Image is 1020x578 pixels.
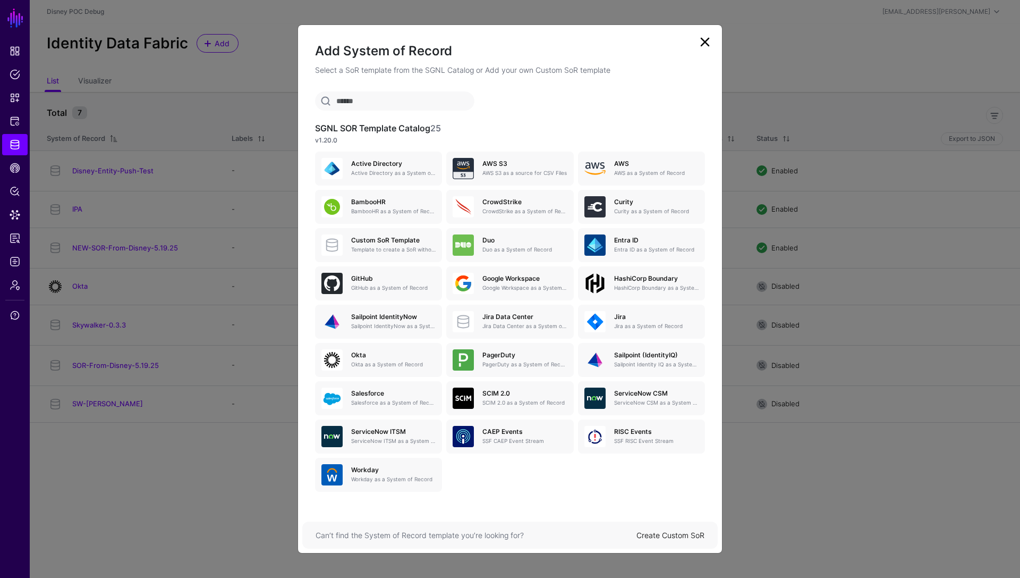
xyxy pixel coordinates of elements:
h5: Active Directory [351,160,436,167]
p: BambooHR as a System of Record [351,207,436,215]
img: svg+xml;base64,PHN2ZyB3aWR0aD0iNjQiIGhlaWdodD0iNjQiIHZpZXdCb3g9IjAgMCA2NCA2NCIgZmlsbD0ibm9uZSIgeG... [321,349,343,371]
h5: ServiceNow CSM [614,390,699,397]
img: svg+xml;base64,PHN2ZyB3aWR0aD0iNjQiIGhlaWdodD0iNjQiIHZpZXdCb3g9IjAgMCA2NCA2NCIgZmlsbD0ibm9uZSIgeG... [321,426,343,447]
h5: Duo [482,237,567,244]
p: Entra ID as a System of Record [614,246,699,254]
img: svg+xml;base64,PHN2ZyB3aWR0aD0iNjQiIGhlaWdodD0iNjQiIHZpZXdCb3g9IjAgMCA2NCA2NCIgZmlsbD0ibm9uZSIgeG... [321,464,343,485]
h5: AWS S3 [482,160,567,167]
img: svg+xml;base64,PHN2ZyB3aWR0aD0iNjQiIGhlaWdodD0iNjQiIHZpZXdCb3g9IjAgMCA2NCA2NCIgZmlsbD0ibm9uZSIgeG... [321,273,343,294]
p: SSF CAEP Event Stream [482,437,567,445]
p: Okta as a System of Record [351,361,436,368]
p: Active Directory as a System of Record [351,169,436,177]
h5: Google Workspace [482,275,567,282]
a: Sailpoint IdentityNowSailpoint IdentityNow as a System of Record [315,305,442,339]
h5: RISC Events [614,428,699,435]
a: CrowdStrikeCrowdStrike as a System of Record [446,190,573,224]
h5: Sailpoint (IdentityIQ) [614,351,699,359]
p: Sailpoint IdentityNow as a System of Record [351,322,436,330]
a: CAEP EventsSSF CAEP Event Stream [446,420,573,454]
img: svg+xml;base64,PHN2ZyB4bWxucz0iaHR0cDovL3d3dy53My5vcmcvMjAwMC9zdmciIHdpZHRoPSIxMDBweCIgaGVpZ2h0PS... [584,273,606,294]
a: AWSAWS as a System of Record [578,152,705,186]
h3: SGNL SOR Template Catalog [315,123,705,133]
img: svg+xml;base64,PHN2ZyB3aWR0aD0iNjQiIGhlaWdodD0iNjQiIHZpZXdCb3g9IjAgMCA2NCA2NCIgZmlsbD0ibm9uZSIgeG... [321,311,343,332]
a: Entra IDEntra ID as a System of Record [578,228,705,262]
img: svg+xml;base64,PHN2ZyB3aWR0aD0iNjQiIGhlaWdodD0iNjQiIHZpZXdCb3g9IjAgMCA2NCA2NCIgZmlsbD0ibm9uZSIgeG... [453,426,474,447]
a: SalesforceSalesforce as a System of Record [315,381,442,415]
img: svg+xml;base64,PHN2ZyB3aWR0aD0iNjQiIGhlaWdodD0iNjQiIHZpZXdCb3g9IjAgMCA2NCA2NCIgZmlsbD0ibm9uZSIgeG... [453,349,474,371]
img: svg+xml;base64,PHN2ZyB4bWxucz0iaHR0cDovL3d3dy53My5vcmcvMjAwMC9zdmciIHhtbG5zOnhsaW5rPSJodHRwOi8vd3... [584,158,606,179]
p: PagerDuty as a System of Record [482,361,567,368]
h5: HashiCorp Boundary [614,275,699,282]
h5: Sailpoint IdentityNow [351,313,436,321]
p: Jira Data Center as a System of Record [482,322,567,330]
p: ServiceNow CSM as a System of Record [614,399,699,407]
a: Sailpoint (IdentityIQ)Sailpoint Identity IQ as a System of Record [578,343,705,377]
img: svg+xml;base64,PHN2ZyB3aWR0aD0iNjQiIGhlaWdodD0iNjQiIHZpZXdCb3g9IjAgMCA2NCA2NCIgZmlsbD0ibm9uZSIgeG... [453,234,474,256]
p: Template to create a SoR without any entities, attributes or relationships. Once created, you can... [351,246,436,254]
span: 25 [430,123,441,133]
p: Workday as a System of Record [351,475,436,483]
h5: SCIM 2.0 [482,390,567,397]
h2: Add System of Record [315,42,705,60]
h5: Workday [351,466,436,474]
p: Google Workspace as a System of Record [482,284,567,292]
div: Can’t find the System of Record template you’re looking for? [316,530,636,541]
h5: CrowdStrike [482,198,567,206]
p: CrowdStrike as a System of Record [482,207,567,215]
h5: ServiceNow ITSM [351,428,436,435]
h5: Entra ID [614,237,699,244]
h5: GitHub [351,275,436,282]
a: PagerDutyPagerDuty as a System of Record [446,343,573,377]
p: Select a SoR template from the SGNL Catalog or Add your own Custom SoR template [315,64,705,76]
a: Create Custom SoR [636,531,704,540]
a: Google WorkspaceGoogle Workspace as a System of Record [446,266,573,300]
a: ServiceNow ITSMServiceNow ITSM as a System of Record [315,420,442,454]
a: HashiCorp BoundaryHashiCorp Boundary as a System of Record [578,266,705,300]
img: svg+xml;base64,PHN2ZyB3aWR0aD0iNjQiIGhlaWdodD0iNjQiIHZpZXdCb3g9IjAgMCA2NCA2NCIgZmlsbD0ibm9uZSIgeG... [321,388,343,409]
a: CurityCurity as a System of Record [578,190,705,224]
h5: BambooHR [351,198,436,206]
img: svg+xml;base64,PHN2ZyB3aWR0aD0iNjQiIGhlaWdodD0iNjQiIHZpZXdCb3g9IjAgMCA2NCA2NCIgZmlsbD0ibm9uZSIgeG... [584,196,606,217]
h5: CAEP Events [482,428,567,435]
img: svg+xml;base64,PHN2ZyB3aWR0aD0iNjQiIGhlaWdodD0iNjQiIHZpZXdCb3g9IjAgMCA2NCA2NCIgZmlsbD0ibm9uZSIgeG... [321,158,343,179]
p: ServiceNow ITSM as a System of Record [351,437,436,445]
img: svg+xml;base64,PHN2ZyB3aWR0aD0iNjQiIGhlaWdodD0iNjQiIHZpZXdCb3g9IjAgMCA2NCA2NCIgZmlsbD0ibm9uZSIgeG... [453,273,474,294]
h5: Curity [614,198,699,206]
h5: Okta [351,351,436,359]
img: svg+xml;base64,PHN2ZyB3aWR0aD0iNjQiIGhlaWdodD0iNjQiIHZpZXdCb3g9IjAgMCA2NCA2NCIgZmlsbD0ibm9uZSIgeG... [584,349,606,371]
p: AWS S3 as a source for CSV Files [482,169,567,177]
a: DuoDuo as a System of Record [446,228,573,262]
p: SCIM 2.0 as a System of Record [482,399,567,407]
h5: Jira [614,313,699,321]
p: AWS as a System of Record [614,169,699,177]
a: RISC EventsSSF RISC Event Stream [578,420,705,454]
a: ServiceNow CSMServiceNow CSM as a System of Record [578,381,705,415]
a: GitHubGitHub as a System of Record [315,266,442,300]
p: Sailpoint Identity IQ as a System of Record [614,361,699,368]
a: Custom SoR TemplateTemplate to create a SoR without any entities, attributes or relationships. On... [315,228,442,262]
p: Jira as a System of Record [614,322,699,330]
h5: Salesforce [351,390,436,397]
h5: Jira Data Center [482,313,567,321]
h5: PagerDuty [482,351,567,359]
img: svg+xml;base64,PHN2ZyB3aWR0aD0iNjQiIGhlaWdodD0iNjQiIHZpZXdCb3g9IjAgMCA2NCA2NCIgZmlsbD0ibm9uZSIgeG... [453,388,474,409]
p: HashiCorp Boundary as a System of Record [614,284,699,292]
p: Curity as a System of Record [614,207,699,215]
a: SCIM 2.0SCIM 2.0 as a System of Record [446,381,573,415]
a: OktaOkta as a System of Record [315,343,442,377]
a: Jira Data CenterJira Data Center as a System of Record [446,305,573,339]
img: svg+xml;base64,PHN2ZyB3aWR0aD0iNjQiIGhlaWdodD0iNjQiIHZpZXdCb3g9IjAgMCA2NCA2NCIgZmlsbD0ibm9uZSIgeG... [584,426,606,447]
strong: v1.20.0 [315,136,337,144]
a: AWS S3AWS S3 as a source for CSV Files [446,152,573,186]
img: svg+xml;base64,PHN2ZyB3aWR0aD0iNjQiIGhlaWdodD0iNjQiIHZpZXdCb3g9IjAgMCA2NCA2NCIgZmlsbD0ibm9uZSIgeG... [321,196,343,217]
a: BambooHRBambooHR as a System of Record [315,190,442,224]
img: svg+xml;base64,PHN2ZyB3aWR0aD0iNjQiIGhlaWdodD0iNjQiIHZpZXdCb3g9IjAgMCA2NCA2NCIgZmlsbD0ibm9uZSIgeG... [584,388,606,409]
p: Duo as a System of Record [482,246,567,254]
a: WorkdayWorkday as a System of Record [315,458,442,492]
h5: AWS [614,160,699,167]
img: svg+xml;base64,PHN2ZyB3aWR0aD0iNjQiIGhlaWdodD0iNjQiIHZpZXdCb3g9IjAgMCA2NCA2NCIgZmlsbD0ibm9uZSIgeG... [584,311,606,332]
p: Salesforce as a System of Record [351,399,436,407]
a: JiraJira as a System of Record [578,305,705,339]
img: svg+xml;base64,PHN2ZyB3aWR0aD0iNjQiIGhlaWdodD0iNjQiIHZpZXdCb3g9IjAgMCA2NCA2NCIgZmlsbD0ibm9uZSIgeG... [453,158,474,179]
img: svg+xml;base64,PHN2ZyB3aWR0aD0iNjQiIGhlaWdodD0iNjQiIHZpZXdCb3g9IjAgMCA2NCA2NCIgZmlsbD0ibm9uZSIgeG... [584,234,606,256]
